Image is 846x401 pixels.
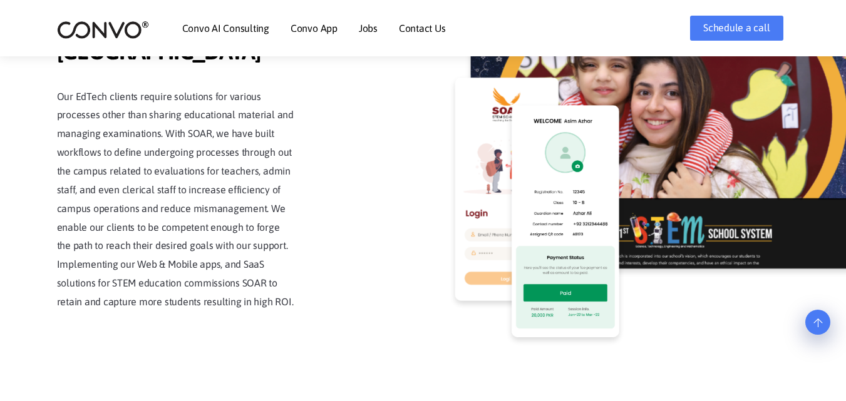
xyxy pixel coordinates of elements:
[182,23,269,33] a: Convo AI Consulting
[690,16,783,41] a: Schedule a call
[57,20,149,39] img: logo_2.png
[57,88,295,312] p: Our EdTech clients require solutions for various processes other than sharing educational materia...
[291,23,338,33] a: Convo App
[359,23,378,33] a: Jobs
[399,23,446,33] a: Contact Us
